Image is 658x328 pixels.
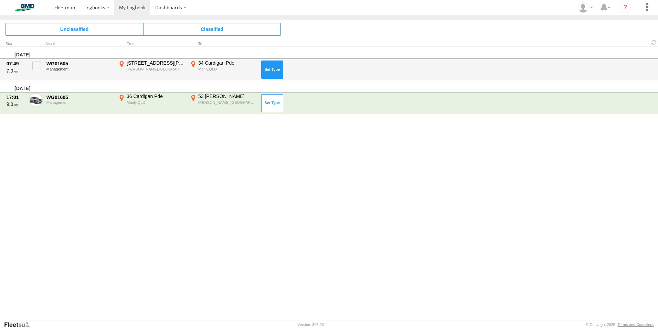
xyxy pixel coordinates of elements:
div: © Copyright 2025 - [586,322,654,327]
div: [STREET_ADDRESS][PERSON_NAME] [127,60,185,66]
div: Asset [45,42,114,46]
div: To [189,42,257,46]
label: Click to View Event Location [189,60,257,80]
a: Terms and Conditions [618,322,654,327]
div: Version: 306.00 [298,322,324,327]
div: Manly,QLD [127,100,185,105]
label: Click to View Event Location [189,93,257,113]
div: Click to Sort [6,42,26,46]
img: bmd-logo.svg [7,4,43,11]
a: Visit our Website [4,321,35,328]
div: 17:01 [7,94,25,100]
div: Management [46,100,113,105]
div: 53 [PERSON_NAME] [198,93,256,99]
button: Click to Set [261,61,283,78]
span: Click to view Classified Trips [143,23,281,35]
i: ? [620,2,631,13]
div: [PERSON_NAME],[GEOGRAPHIC_DATA] [198,100,256,105]
div: Management [46,67,113,71]
span: Refresh [650,39,658,46]
div: From [117,42,186,46]
div: 7.0 [7,68,25,74]
div: WG01605 [46,94,113,100]
div: WG01605 [46,61,113,67]
div: 9.0 [7,101,25,107]
label: Click to View Event Location [117,93,186,113]
div: 36 Cardigan Pde [127,93,185,99]
span: Click to view Unclassified Trips [6,23,143,35]
button: Click to Set [261,94,283,112]
div: 34 Cardigan Pde [198,60,256,66]
div: Brendan Hannan [575,2,595,13]
label: Click to View Event Location [117,60,186,80]
div: Manly,QLD [198,67,256,72]
div: 07:49 [7,61,25,67]
div: [PERSON_NAME],[GEOGRAPHIC_DATA] [127,67,185,72]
